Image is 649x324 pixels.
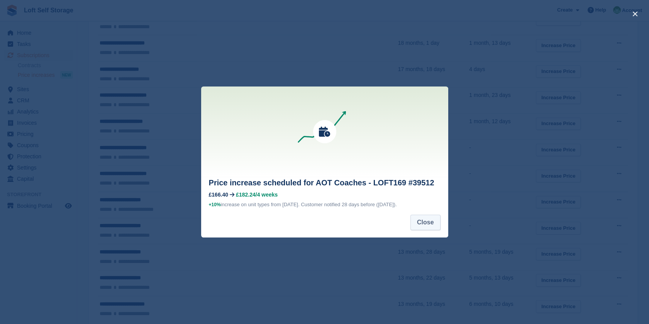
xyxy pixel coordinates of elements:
[301,202,397,207] span: Customer notified 28 days before ([DATE]).
[209,177,441,188] h2: Price increase scheduled for AOT Coaches - LOFT169 #39512
[236,192,256,198] span: £182.24
[209,192,229,198] div: £166.40
[629,8,641,20] button: close
[209,201,221,209] div: +10%
[209,202,300,207] span: increase on unit types from [DATE].
[256,192,278,198] span: /4 weeks
[410,215,441,230] button: Close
